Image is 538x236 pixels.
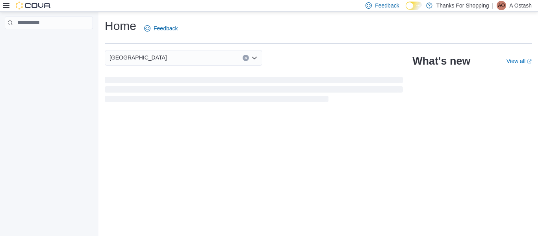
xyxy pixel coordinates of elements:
[141,20,181,36] a: Feedback
[406,2,422,10] input: Dark Mode
[16,2,51,9] img: Cova
[497,1,506,10] div: A Ostash
[375,2,399,9] span: Feedback
[492,1,494,10] p: |
[109,53,167,62] span: [GEOGRAPHIC_DATA]
[5,31,93,50] nav: Complex example
[105,78,403,104] span: Loading
[154,24,178,32] span: Feedback
[509,1,532,10] p: A Ostash
[105,18,136,34] h1: Home
[498,1,505,10] span: AO
[527,59,532,64] svg: External link
[243,55,249,61] button: Clear input
[436,1,489,10] p: Thanks For Shopping
[251,55,258,61] button: Open list of options
[506,58,532,64] a: View allExternal link
[412,55,470,67] h2: What's new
